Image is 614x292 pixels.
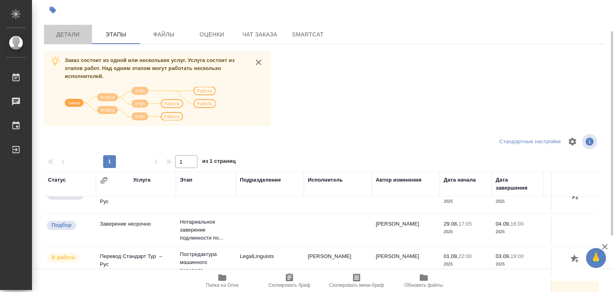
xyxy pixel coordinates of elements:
[308,176,343,184] div: Исполнитель
[304,248,372,276] td: [PERSON_NAME]
[241,30,279,40] span: Чат заказа
[268,282,310,288] span: Скопировать бриф
[65,57,235,79] span: Заказ состоит из одной или нескольких услуг. Услуга состоит из этапов работ. Над одним этапом мог...
[589,250,603,266] span: 🙏
[145,30,183,40] span: Файлы
[548,252,592,260] p: 1 000
[180,250,232,274] p: Постредактура машинного перевода
[189,270,256,292] button: Папка на Drive
[444,260,488,268] p: 2025
[96,186,176,214] td: Перевод Стандарт Тур → Рус
[256,270,323,292] button: Скопировать бриф
[52,254,75,262] p: В работе
[96,248,176,276] td: Перевод Стандарт Тур → Рус
[548,198,592,206] p: слово
[444,221,459,227] p: 29.08,
[459,221,472,227] p: 17:05
[236,248,304,276] td: LegalLinguists
[496,260,540,268] p: 2025
[289,30,327,40] span: SmartCat
[390,270,457,292] button: Обновить файлы
[372,186,440,214] td: [PERSON_NAME]
[510,253,524,259] p: 19:00
[100,176,108,184] button: Сгруппировать
[586,248,606,268] button: 🙏
[497,136,563,148] div: split button
[202,156,236,168] span: из 1 страниц
[444,176,476,184] div: Дата начала
[548,220,592,228] p: 0
[49,30,87,40] span: Детали
[52,221,72,229] p: Подбор
[193,30,231,40] span: Оценки
[459,253,472,259] p: 22:00
[444,228,488,236] p: 2025
[496,228,540,236] p: 2025
[582,134,599,149] span: Посмотреть информацию
[240,176,281,184] div: Подразделение
[496,221,510,227] p: 04.09,
[496,176,540,192] div: Дата завершения
[444,198,488,206] p: 2025
[206,282,239,288] span: Папка на Drive
[253,56,265,68] button: close
[376,176,421,184] div: Автор изменения
[510,221,524,227] p: 16:00
[444,253,459,259] p: 01.09,
[548,228,592,236] p: док.
[180,218,232,242] p: Нотариальное заверение подлинности по...
[44,1,62,19] button: Добавить тэг
[496,253,510,259] p: 03.09,
[329,282,384,288] span: Скопировать мини-бриф
[180,176,192,184] div: Этап
[548,260,592,268] p: слово
[372,216,440,244] td: [PERSON_NAME]
[496,198,540,206] p: 2025
[372,248,440,276] td: [PERSON_NAME]
[133,176,150,184] div: Услуга
[97,30,135,40] span: Этапы
[563,132,582,151] span: Настроить таблицу
[304,186,372,214] td: [PERSON_NAME]
[96,216,176,244] td: Заверение несрочно
[568,252,582,266] button: Добавить оценку
[405,282,443,288] span: Обновить файлы
[48,176,66,184] div: Статус
[323,270,390,292] button: Скопировать мини-бриф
